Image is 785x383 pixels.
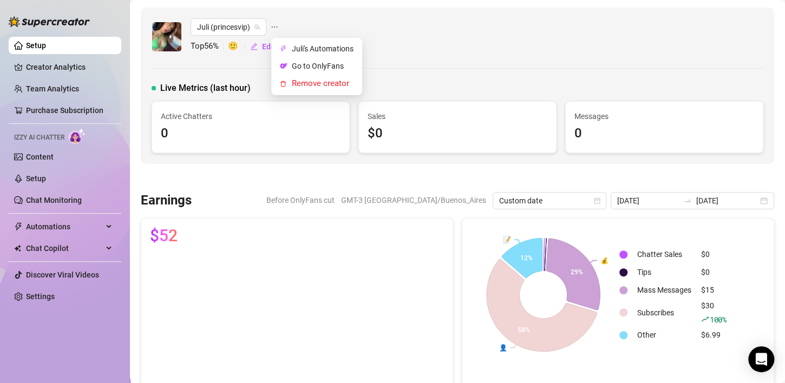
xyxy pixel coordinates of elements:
[254,24,260,30] span: team
[368,110,547,122] span: Sales
[26,196,82,204] a: Chat Monitoring
[574,123,754,144] div: 0
[262,42,320,51] span: Edit Creator's Bio
[26,41,46,50] a: Setup
[696,195,758,207] input: End date
[292,78,349,88] span: Remove creator
[26,153,54,161] a: Content
[633,282,696,299] td: Mass Messages
[250,43,258,50] span: edit
[633,327,696,344] td: Other
[26,84,79,93] a: Team Analytics
[701,300,727,326] div: $30
[228,40,250,53] span: 🙂
[266,192,335,208] span: Before OnlyFans cut
[633,264,696,281] td: Tips
[26,106,103,115] a: Purchase Subscription
[683,196,692,205] span: to
[14,245,21,252] img: Chat Copilot
[69,128,86,144] img: AI Chatter
[191,40,228,53] span: Top 56 %
[633,246,696,263] td: Chatter Sales
[26,270,99,279] a: Discover Viral Videos
[280,81,287,87] span: delete
[368,123,547,144] div: $0
[701,315,709,323] span: rise
[26,174,46,183] a: Setup
[271,18,278,36] span: ellipsis
[574,110,754,122] span: Messages
[341,192,486,208] span: GMT-3 [GEOGRAPHIC_DATA]/Buenos_Aires
[292,43,354,55] span: Juli's Automations
[748,346,774,372] div: Open Intercom Messenger
[26,58,113,76] a: Creator Analytics
[701,329,727,341] div: $6.99
[701,248,727,260] div: $0
[617,195,679,207] input: Start date
[26,218,103,235] span: Automations
[292,62,344,70] a: Go to OnlyFans
[160,82,251,95] span: Live Metrics (last hour)
[710,314,727,325] span: 100 %
[141,192,192,209] h3: Earnings
[633,300,696,326] td: Subscribes
[197,19,260,35] span: Juli (princesvip)
[499,344,507,352] text: 👤
[152,22,181,51] img: Juli
[280,45,287,52] span: thunderbolt
[499,193,600,209] span: Custom date
[701,266,727,278] div: $0
[14,222,23,231] span: thunderbolt
[600,256,609,264] text: 💰
[503,235,511,243] text: 📝
[150,227,178,245] span: $52
[250,38,321,55] button: Edit Creator's Bio
[701,284,727,296] div: $15
[9,16,90,27] img: logo-BBDzfeDw.svg
[594,197,600,204] span: calendar
[161,123,341,144] div: 0
[14,133,64,143] span: Izzy AI Chatter
[683,196,692,205] span: swap-right
[161,110,341,122] span: Active Chatters
[26,292,55,301] a: Settings
[26,240,103,257] span: Chat Copilot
